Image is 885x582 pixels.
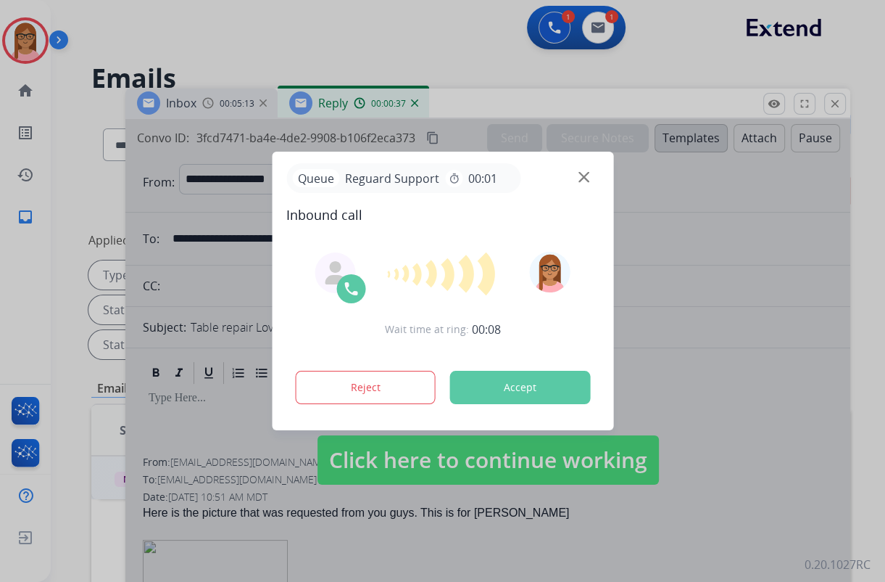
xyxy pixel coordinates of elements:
[385,322,469,337] span: Wait time at ring:
[468,170,497,187] span: 00:01
[323,261,346,284] img: agent-avatar
[805,556,871,573] p: 0.20.1027RC
[530,252,570,292] img: avatar
[578,172,589,183] img: close-button
[292,169,339,187] p: Queue
[448,173,460,184] mat-icon: timer
[472,321,501,338] span: 00:08
[339,170,445,187] span: Reguard Support
[295,371,436,404] button: Reject
[286,205,599,225] span: Inbound call
[342,280,360,298] img: call-icon
[449,371,590,404] button: Accept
